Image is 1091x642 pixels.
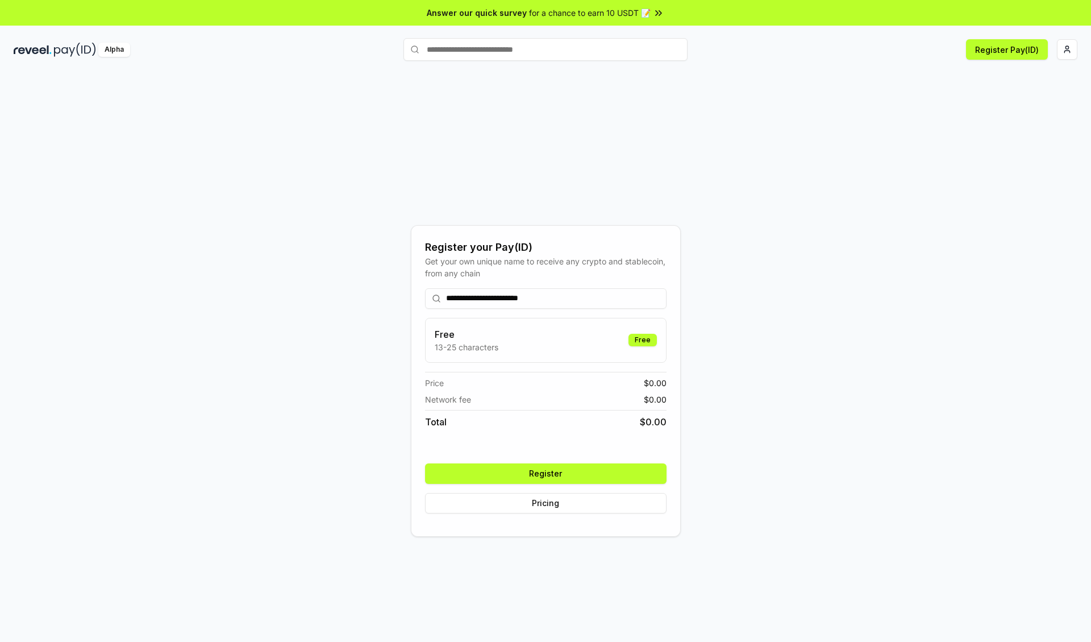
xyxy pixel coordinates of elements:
[98,43,130,57] div: Alpha
[425,463,667,484] button: Register
[14,43,52,57] img: reveel_dark
[427,7,527,19] span: Answer our quick survey
[425,239,667,255] div: Register your Pay(ID)
[54,43,96,57] img: pay_id
[425,415,447,429] span: Total
[435,328,498,341] h3: Free
[529,7,651,19] span: for a chance to earn 10 USDT 📝
[425,493,667,513] button: Pricing
[425,394,471,405] span: Network fee
[644,394,667,405] span: $ 0.00
[435,341,498,353] p: 13-25 characters
[425,255,667,279] div: Get your own unique name to receive any crypto and stablecoin, from any chain
[640,415,667,429] span: $ 0.00
[644,377,667,389] span: $ 0.00
[628,334,657,346] div: Free
[425,377,444,389] span: Price
[966,39,1048,60] button: Register Pay(ID)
